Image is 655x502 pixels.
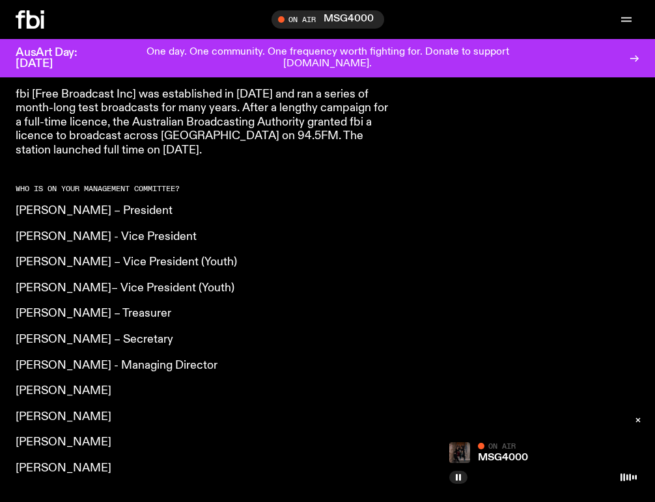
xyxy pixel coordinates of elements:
[16,282,391,296] p: [PERSON_NAME]– Vice President (Youth)
[16,462,391,476] p: [PERSON_NAME]
[16,88,391,158] p: fbi [Free Broadcast Inc] was established in [DATE] and ran a series of month-long test broadcasts...
[16,47,99,70] h3: AusArt Day: [DATE]
[478,453,528,463] a: MSG4000
[16,230,391,244] p: [PERSON_NAME] - Vice President
[109,47,546,70] p: One day. One community. One frequency worth fighting for. Donate to support [DOMAIN_NAME].
[16,185,391,192] h2: Who is on your management committee?
[16,307,391,321] p: [PERSON_NAME] – Treasurer
[16,204,391,218] p: [PERSON_NAME] – President
[272,10,384,29] button: On AirMSG4000
[16,333,391,347] p: [PERSON_NAME] – Secretary
[16,384,391,399] p: [PERSON_NAME]
[16,359,391,373] p: [PERSON_NAME] - Managing Director
[16,436,391,450] p: [PERSON_NAME]
[16,410,391,425] p: [PERSON_NAME]
[16,256,391,270] p: [PERSON_NAME] – Vice President (Youth)
[488,442,516,450] span: On Air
